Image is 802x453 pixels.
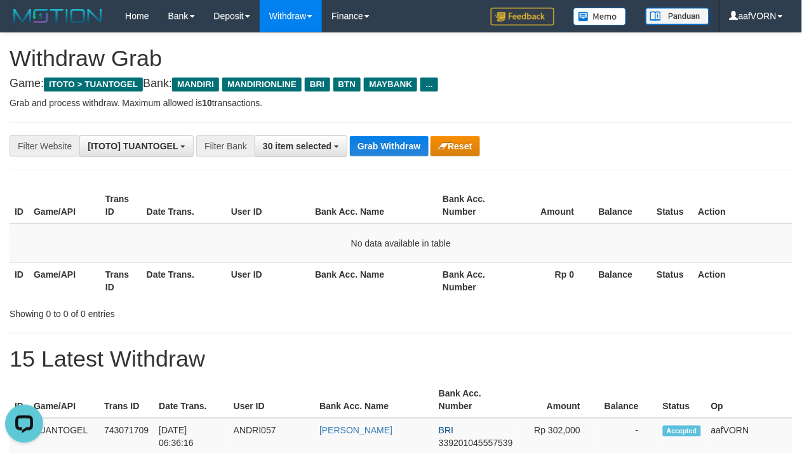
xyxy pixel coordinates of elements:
span: ... [420,78,438,91]
img: Button%20Memo.svg [573,8,627,25]
button: 30 item selected [255,135,347,157]
span: BTN [333,78,361,91]
th: Status [652,262,693,299]
th: Bank Acc. Name [310,187,438,224]
td: No data available in table [10,224,792,263]
th: User ID [226,262,310,299]
h1: 15 Latest Withdraw [10,346,792,372]
th: Balance [593,187,652,224]
button: Grab Withdraw [350,136,428,156]
img: panduan.png [646,8,709,25]
th: Balance [599,382,658,418]
th: Action [693,262,792,299]
th: Game/API [29,187,100,224]
th: ID [10,262,29,299]
th: Balance [593,262,652,299]
th: Date Trans. [154,382,229,418]
th: Status [658,382,706,418]
th: Bank Acc. Name [314,382,434,418]
h1: Withdraw Grab [10,46,792,71]
p: Grab and process withdraw. Maximum allowed is transactions. [10,97,792,109]
th: Status [652,187,693,224]
div: Showing 0 to 0 of 0 entries [10,302,324,320]
th: Date Trans. [142,262,226,299]
img: MOTION_logo.png [10,6,106,25]
th: User ID [229,382,314,418]
th: Bank Acc. Number [434,382,518,418]
img: Feedback.jpg [491,8,554,25]
th: Amount [509,187,594,224]
span: MANDIRI [172,78,219,91]
th: Trans ID [99,382,154,418]
div: Filter Website [10,135,79,157]
th: Bank Acc. Number [438,262,509,299]
span: [ITOTO] TUANTOGEL [88,141,178,151]
span: 30 item selected [263,141,331,151]
div: Filter Bank [196,135,255,157]
th: Amount [518,382,599,418]
span: Accepted [663,426,701,436]
th: ID [10,382,29,418]
th: Game/API [29,382,99,418]
h4: Game: Bank: [10,78,792,90]
button: Reset [431,136,479,156]
strong: 10 [202,98,212,108]
span: MANDIRIONLINE [222,78,302,91]
th: Date Trans. [142,187,226,224]
span: BRI [305,78,330,91]
th: ID [10,187,29,224]
button: Open LiveChat chat widget [5,5,43,43]
th: Trans ID [100,262,142,299]
th: Bank Acc. Name [310,262,438,299]
button: [ITOTO] TUANTOGEL [79,135,194,157]
th: Trans ID [100,187,142,224]
th: Op [706,382,792,418]
th: Bank Acc. Number [438,187,509,224]
th: Action [693,187,792,224]
th: User ID [226,187,310,224]
th: Game/API [29,262,100,299]
span: Copy 339201045557539 to clipboard [439,438,513,448]
th: Rp 0 [509,262,594,299]
span: ITOTO > TUANTOGEL [44,78,143,91]
span: MAYBANK [364,78,417,91]
a: [PERSON_NAME] [319,425,392,435]
span: BRI [439,425,453,435]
